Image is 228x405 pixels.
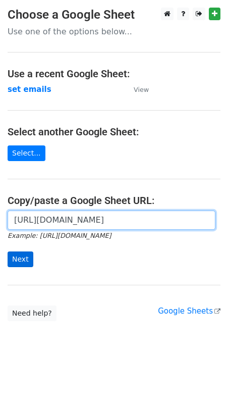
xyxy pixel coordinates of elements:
[8,8,220,22] h3: Choose a Google Sheet
[124,85,149,94] a: View
[8,145,45,161] a: Select...
[178,357,228,405] iframe: Chat Widget
[8,306,56,321] a: Need help?
[8,126,220,138] h4: Select another Google Sheet:
[8,68,220,80] h4: Use a recent Google Sheet:
[8,85,51,94] a: set emails
[8,251,33,267] input: Next
[134,86,149,93] small: View
[8,232,111,239] small: Example: [URL][DOMAIN_NAME]
[158,307,220,316] a: Google Sheets
[8,194,220,207] h4: Copy/paste a Google Sheet URL:
[8,211,215,230] input: Paste your Google Sheet URL here
[8,26,220,37] p: Use one of the options below...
